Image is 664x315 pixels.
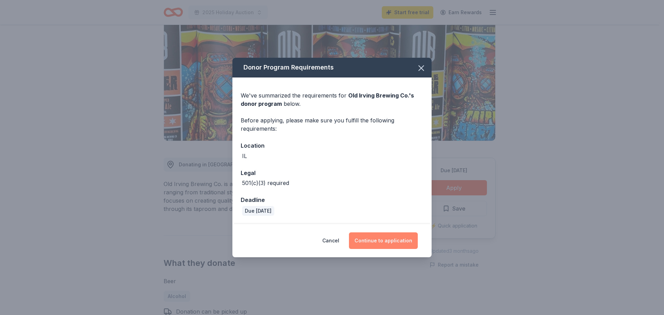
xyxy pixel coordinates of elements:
div: We've summarized the requirements for below. [241,91,423,108]
div: Legal [241,168,423,177]
div: Deadline [241,195,423,204]
div: Donor Program Requirements [232,58,432,77]
div: 501(c)(3) required [242,179,289,187]
div: IL [242,152,247,160]
button: Continue to application [349,232,418,249]
button: Cancel [322,232,339,249]
div: Location [241,141,423,150]
div: Before applying, please make sure you fulfill the following requirements: [241,116,423,133]
div: Due [DATE] [242,206,274,216]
